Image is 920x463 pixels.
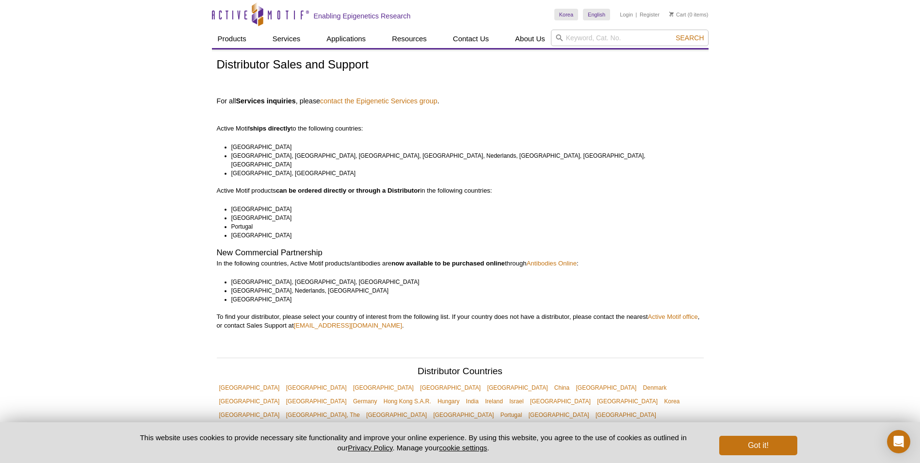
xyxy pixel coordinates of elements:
a: Hungary [435,395,462,408]
li: [GEOGRAPHIC_DATA] [231,143,695,151]
a: [GEOGRAPHIC_DATA] [593,408,659,422]
a: Login [620,11,633,18]
a: Antibodies Online [527,260,577,267]
h2: Enabling Epigenetics Research [314,12,411,20]
a: [GEOGRAPHIC_DATA] [418,381,483,395]
span: Search [676,34,704,42]
strong: can be ordered directly or through a Distributor [276,187,420,194]
a: Denmark [641,381,669,395]
li: [GEOGRAPHIC_DATA], [GEOGRAPHIC_DATA], [GEOGRAPHIC_DATA] [231,278,695,286]
a: Services [267,30,307,48]
a: [GEOGRAPHIC_DATA] [526,408,592,422]
a: Hong Kong S.A.R. [381,395,434,408]
a: [GEOGRAPHIC_DATA] [439,422,504,435]
a: Portugal [498,408,525,422]
p: Active Motif to the following countries: [217,107,704,133]
a: Korea [662,395,682,408]
a: Israel [507,395,526,408]
a: [GEOGRAPHIC_DATA] [305,422,371,435]
button: Got it! [719,436,797,455]
p: In the following countries, Active Motif products/antibodies are through : [217,259,704,268]
a: About Us [509,30,551,48]
p: This website uses cookies to provide necessary site functionality and improve your online experie... [123,432,704,453]
a: [GEOGRAPHIC_DATA] [372,422,437,435]
div: Open Intercom Messenger [887,430,910,453]
img: Your Cart [669,12,674,17]
a: Cart [669,11,686,18]
a: Products [212,30,252,48]
a: [GEOGRAPHIC_DATA] [485,381,550,395]
a: [GEOGRAPHIC_DATA] [506,422,572,435]
li: | [636,9,637,20]
li: [GEOGRAPHIC_DATA], [GEOGRAPHIC_DATA], [GEOGRAPHIC_DATA], [GEOGRAPHIC_DATA], Nederlands, [GEOGRAPH... [231,151,695,169]
a: Applications [321,30,371,48]
li: [GEOGRAPHIC_DATA] [231,214,695,222]
a: [GEOGRAPHIC_DATA] [284,381,349,395]
button: Search [673,33,707,42]
li: (0 items) [669,9,709,20]
strong: ships directly [250,125,291,132]
a: Germany [351,395,379,408]
a: [GEOGRAPHIC_DATA], The [284,408,362,422]
a: Korea [554,9,578,20]
a: China [552,381,572,395]
a: contact the Epigenetic Services group [320,97,437,105]
p: To find your distributor, please select your country of interest from the following list. If your... [217,313,704,330]
li: [GEOGRAPHIC_DATA], Nederlands, [GEOGRAPHIC_DATA] [231,286,695,295]
a: India [464,395,481,408]
a: Spain [284,422,304,435]
p: Active Motif products in the following countries: [217,186,704,195]
li: Portugal [231,222,695,231]
a: [GEOGRAPHIC_DATA] [431,408,496,422]
a: Privacy Policy [348,444,392,452]
h2: Distributor Countries [217,367,704,379]
a: [GEOGRAPHIC_DATA] [217,395,282,408]
h2: New Commercial Partnership [217,248,704,257]
a: Contact Us [447,30,495,48]
li: [GEOGRAPHIC_DATA] [231,205,695,214]
strong: now available to be purchased online [391,260,505,267]
a: [GEOGRAPHIC_DATA] [364,408,429,422]
h1: Distributor Sales and Support [217,58,704,72]
li: [GEOGRAPHIC_DATA] [231,231,695,240]
a: [GEOGRAPHIC_DATA] [595,395,660,408]
h4: For all , please . [217,97,704,105]
strong: Services inquiries [236,97,295,105]
a: [GEOGRAPHIC_DATA] [284,395,349,408]
a: Resources [386,30,433,48]
a: [GEOGRAPHIC_DATA] [217,422,282,435]
a: [GEOGRAPHIC_DATA] [217,408,282,422]
a: [GEOGRAPHIC_DATA] [574,381,639,395]
button: cookie settings [439,444,487,452]
li: [GEOGRAPHIC_DATA], [GEOGRAPHIC_DATA] [231,169,695,178]
a: [GEOGRAPHIC_DATA] [351,381,416,395]
a: [EMAIL_ADDRESS][DOMAIN_NAME] [294,322,403,329]
a: Ireland [483,395,505,408]
a: [GEOGRAPHIC_DATA] [573,422,639,435]
input: Keyword, Cat. No. [551,30,709,46]
li: [GEOGRAPHIC_DATA] [231,295,695,304]
a: [GEOGRAPHIC_DATA] [528,395,593,408]
a: [GEOGRAPHIC_DATA] [217,381,282,395]
a: Active Motif office [648,313,698,320]
a: Register [640,11,660,18]
a: English [583,9,610,20]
